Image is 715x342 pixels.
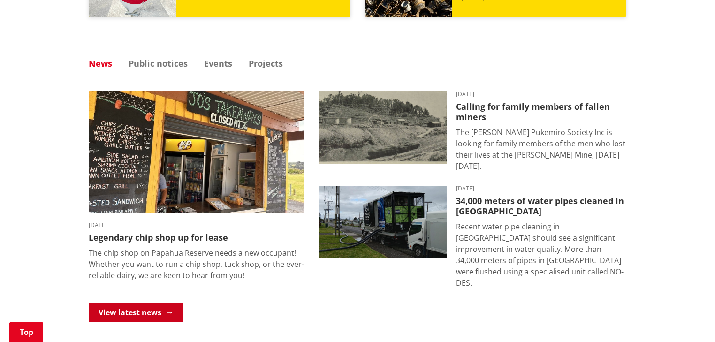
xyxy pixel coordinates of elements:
[456,186,626,191] time: [DATE]
[89,222,304,228] time: [DATE]
[672,303,706,336] iframe: Messenger Launcher
[319,91,626,172] a: A black-and-white historic photograph shows a hillside with trees, small buildings, and cylindric...
[456,102,626,122] h3: Calling for family members of fallen miners
[456,91,626,97] time: [DATE]
[129,59,188,68] a: Public notices
[89,91,304,213] img: Jo's takeaways, Papahua Reserve, Raglan
[89,59,112,68] a: News
[249,59,283,68] a: Projects
[89,91,304,281] a: Outdoor takeaway stand with chalkboard menus listing various foods, like burgers and chips. A fri...
[319,91,447,164] img: Glen Afton Mine 1939
[456,221,626,289] p: Recent water pipe cleaning in [GEOGRAPHIC_DATA] should see a significant improvement in water qua...
[89,247,304,281] p: The chip shop on Papahua Reserve needs a new occupant! Whether you want to run a chip shop, tuck ...
[89,233,304,243] h3: Legendary chip shop up for lease
[456,196,626,216] h3: 34,000 meters of water pipes cleaned in [GEOGRAPHIC_DATA]
[319,186,626,289] a: [DATE] 34,000 meters of water pipes cleaned in [GEOGRAPHIC_DATA] Recent water pipe cleaning in [G...
[456,127,626,172] p: The [PERSON_NAME] Pukemiro Society Inc is looking for family members of the men who lost their li...
[89,303,183,322] a: View latest news
[204,59,232,68] a: Events
[9,322,43,342] a: Top
[319,186,447,258] img: NO-DES unit flushing water pipes in Huntly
